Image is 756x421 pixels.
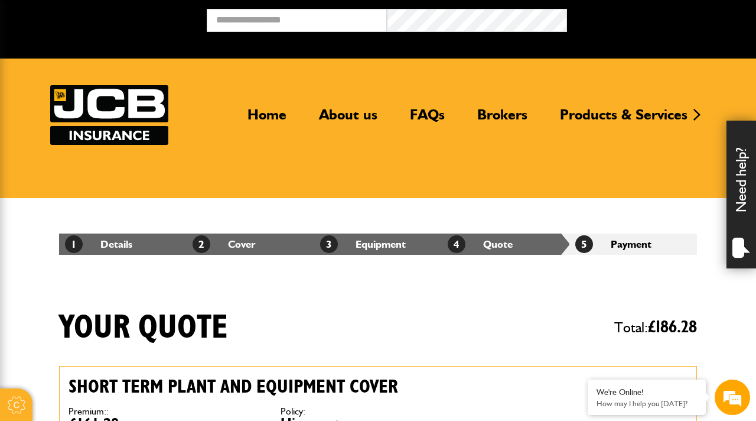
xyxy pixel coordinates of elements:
[569,234,697,255] li: Payment
[442,234,569,255] li: Quote
[656,319,697,336] span: 186.28
[59,308,228,348] h1: Your quote
[281,407,475,416] dt: Policy:
[551,106,696,133] a: Products & Services
[50,85,168,145] img: JCB Insurance Services logo
[597,387,697,397] div: We're Online!
[648,319,697,336] span: £
[65,235,83,253] span: 1
[401,106,454,133] a: FAQs
[193,235,210,253] span: 2
[239,106,295,133] a: Home
[50,85,168,145] a: JCB Insurance Services
[567,9,747,27] button: Broker Login
[448,235,465,253] span: 4
[320,238,406,250] a: 3Equipment
[310,106,386,133] a: About us
[69,407,263,416] dt: Premium::
[193,238,256,250] a: 2Cover
[614,314,697,341] span: Total:
[69,375,475,398] h2: Short term plant and equipment cover
[320,235,338,253] span: 3
[65,238,132,250] a: 1Details
[597,399,697,408] p: How may I help you today?
[575,235,593,253] span: 5
[726,121,756,268] div: Need help?
[468,106,536,133] a: Brokers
